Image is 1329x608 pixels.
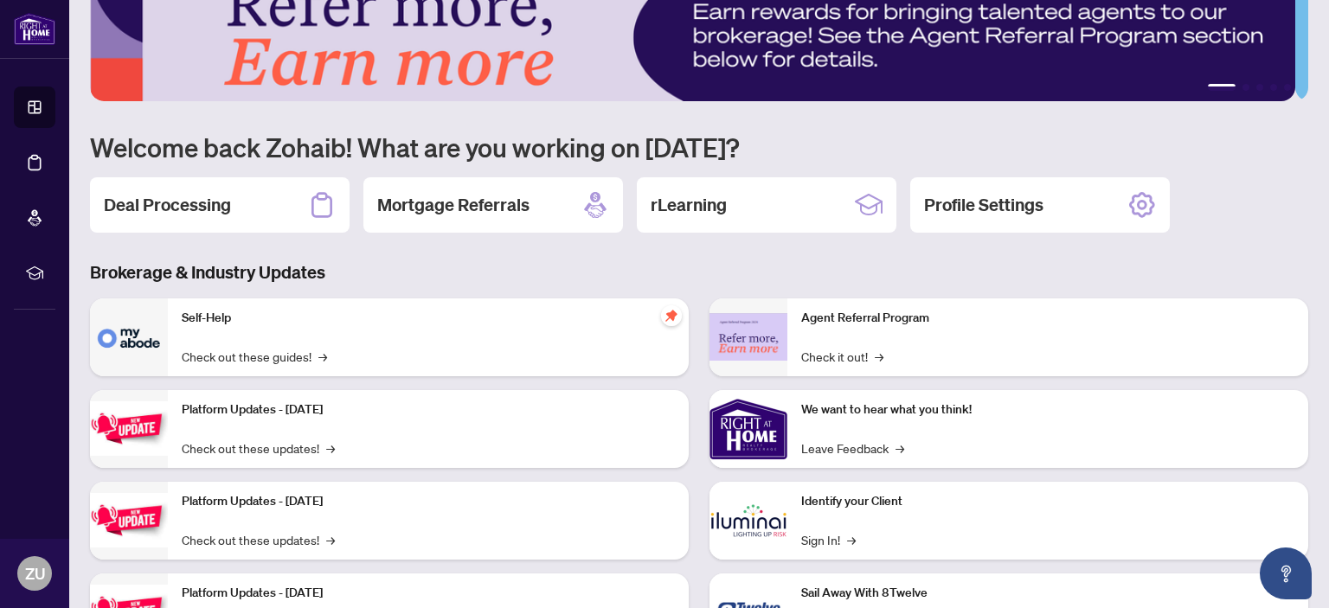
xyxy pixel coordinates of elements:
[801,400,1294,419] p: We want to hear what you think!
[1242,84,1249,91] button: 2
[1270,84,1277,91] button: 4
[90,260,1308,285] h3: Brokerage & Industry Updates
[182,400,675,419] p: Platform Updates - [DATE]
[801,584,1294,603] p: Sail Away With 8Twelve
[90,493,168,547] img: Platform Updates - July 8, 2025
[182,492,675,511] p: Platform Updates - [DATE]
[801,309,1294,328] p: Agent Referral Program
[1256,84,1263,91] button: 3
[326,530,335,549] span: →
[1260,547,1312,599] button: Open asap
[1284,84,1291,91] button: 5
[182,347,327,366] a: Check out these guides!→
[90,401,168,456] img: Platform Updates - July 21, 2025
[924,193,1043,217] h2: Profile Settings
[182,309,675,328] p: Self-Help
[90,131,1308,163] h1: Welcome back Zohaib! What are you working on [DATE]?
[709,313,787,361] img: Agent Referral Program
[896,438,904,458] span: →
[377,193,530,217] h2: Mortgage Referrals
[90,298,168,376] img: Self-Help
[801,347,883,366] a: Check it out!→
[318,347,327,366] span: →
[182,584,675,603] p: Platform Updates - [DATE]
[709,482,787,560] img: Identify your Client
[709,390,787,468] img: We want to hear what you think!
[651,193,727,217] h2: rLearning
[661,305,682,326] span: pushpin
[182,530,335,549] a: Check out these updates!→
[801,492,1294,511] p: Identify your Client
[25,561,45,586] span: ZU
[875,347,883,366] span: →
[801,438,904,458] a: Leave Feedback→
[847,530,856,549] span: →
[104,193,231,217] h2: Deal Processing
[182,438,335,458] a: Check out these updates!→
[326,438,335,458] span: →
[1208,84,1236,91] button: 1
[801,530,856,549] a: Sign In!→
[14,13,55,45] img: logo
